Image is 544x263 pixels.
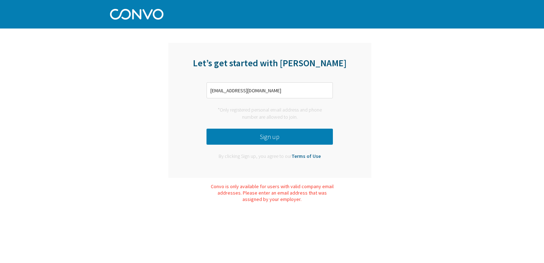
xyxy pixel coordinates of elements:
[110,7,163,20] img: Convo Logo
[168,57,371,78] div: Let’s get started with [PERSON_NAME]
[206,129,333,145] button: Sign up
[206,82,333,98] input: Enter phone number or email address
[210,183,334,202] div: Convo is only available for users with valid company email addresses. Please enter an email addre...
[292,153,321,159] a: Terms of Use
[206,107,333,120] div: *Only registered personal email address and phone number are allowed to join.
[213,153,326,160] div: By clicking Sign up, you agree to our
